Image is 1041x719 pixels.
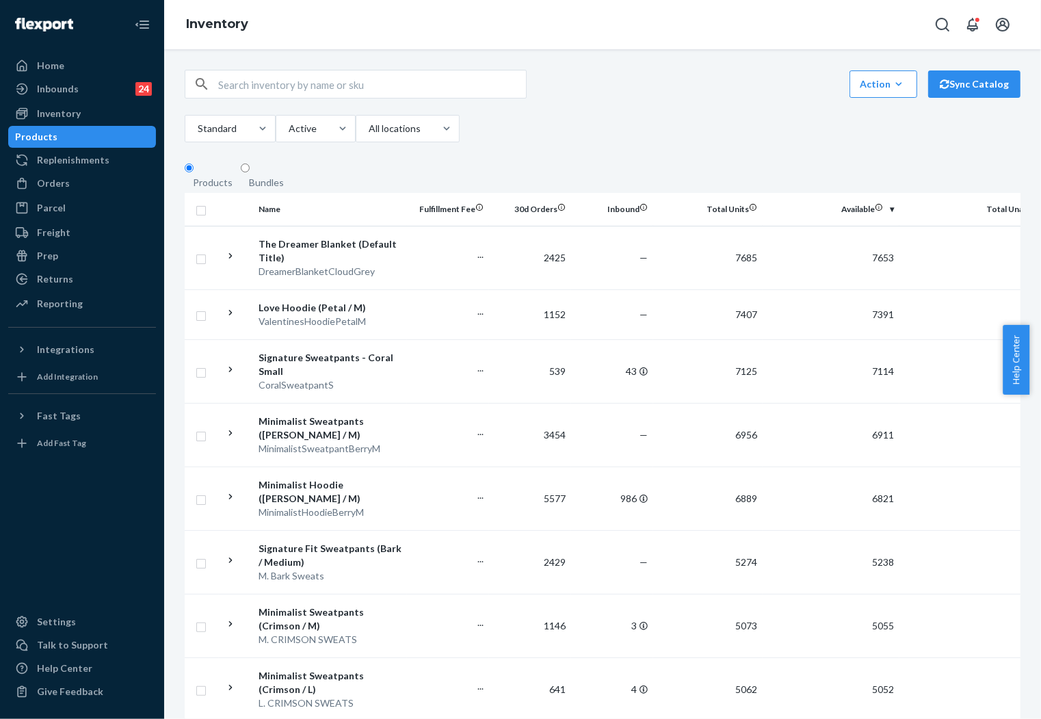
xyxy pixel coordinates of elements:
[259,633,401,646] div: M. CRIMSON SWEATS
[253,193,407,226] th: Name
[860,77,907,91] div: Action
[186,16,248,31] a: Inventory
[37,343,94,356] div: Integrations
[37,153,109,167] div: Replenishments
[928,70,1020,98] button: Sync Catalog
[259,301,401,315] div: Love Hoodie (Petal / M)
[259,378,401,392] div: CoralSweatpantS
[129,11,156,38] button: Close Navigation
[735,556,757,568] span: 5274
[872,365,894,377] span: 7114
[489,193,571,226] th: 30d Orders
[37,201,66,215] div: Parcel
[198,122,235,135] div: Standard
[175,5,259,44] ol: breadcrumbs
[8,268,156,290] a: Returns
[959,11,986,38] button: Open notifications
[489,289,571,339] td: 1152
[15,18,73,31] img: Flexport logo
[8,611,156,633] a: Settings
[185,164,194,172] input: Products
[8,339,156,361] button: Integrations
[735,493,757,504] span: 6889
[37,107,81,120] div: Inventory
[259,605,401,633] div: Minimalist Sweatpants (Crimson / M)
[8,172,156,194] a: Orders
[412,304,484,318] p: ...
[37,371,98,382] div: Add Integration
[872,429,894,441] span: 6911
[259,442,401,456] div: MinimalistSweatpantBerryM
[37,662,92,675] div: Help Center
[8,634,156,656] a: Talk to Support
[735,252,757,263] span: 7685
[8,657,156,679] a: Help Center
[653,193,763,226] th: Total Units
[37,82,79,96] div: Inbounds
[259,669,401,696] div: Minimalist Sweatpants (Crimson / L)
[241,164,250,172] input: Bundles
[872,556,894,568] span: 5238
[37,59,64,73] div: Home
[259,478,401,506] div: Minimalist Hoodie ([PERSON_NAME] / M)
[849,70,917,98] button: Action
[8,222,156,244] a: Freight
[489,403,571,467] td: 3454
[735,309,757,320] span: 7407
[872,493,894,504] span: 6821
[1003,325,1029,395] button: Help Center
[571,193,653,226] th: Inbound
[8,103,156,125] a: Inventory
[872,252,894,263] span: 7653
[640,252,648,263] span: —
[571,467,653,530] td: 986
[421,122,422,135] input: All locations
[37,685,103,698] div: Give Feedback
[37,409,81,423] div: Fast Tags
[37,226,70,239] div: Freight
[929,11,956,38] button: Open Search Box
[8,681,156,703] button: Give Feedback
[872,683,894,695] span: 5052
[8,405,156,427] button: Fast Tags
[259,265,401,278] div: DreamerBlanketCloudGrey
[989,11,1016,38] button: Open account menu
[15,130,57,144] div: Products
[259,506,401,519] div: MinimalistHoodieBerryM
[37,615,76,629] div: Settings
[259,351,401,378] div: Signature Sweatpants - Coral Small
[8,78,156,100] a: Inbounds24
[763,193,899,226] th: Available
[489,339,571,403] td: 539
[8,293,156,315] a: Reporting
[8,245,156,267] a: Prep
[249,176,284,189] div: Bundles
[37,297,83,311] div: Reporting
[735,429,757,441] span: 6956
[412,616,484,629] p: ...
[872,309,894,320] span: 7391
[735,365,757,377] span: 7125
[37,437,86,449] div: Add Fast Tag
[412,679,484,693] p: ...
[640,309,648,320] span: —
[259,542,401,569] div: Signature Fit Sweatpants (Bark / Medium)
[135,82,152,96] div: 24
[193,176,233,189] div: Products
[8,126,156,148] a: Products
[640,556,648,568] span: —
[489,226,571,289] td: 2425
[8,366,156,388] a: Add Integration
[259,237,401,265] div: The Dreamer Blanket (Default Title)
[8,55,156,77] a: Home
[735,683,757,695] span: 5062
[412,248,484,261] p: ...
[218,70,526,98] input: Search inventory by name or sku
[412,425,484,439] p: ...
[289,122,315,135] div: Active
[259,415,401,442] div: Minimalist Sweatpants ([PERSON_NAME] / M)
[37,638,108,652] div: Talk to Support
[317,122,318,135] input: Active
[735,620,757,631] span: 5073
